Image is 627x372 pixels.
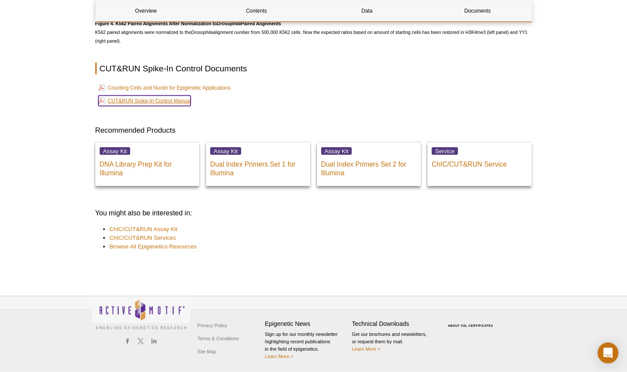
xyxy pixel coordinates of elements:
p: Sign up for our monthly newsletter highlighting recent publications in the field of epigenetics. [265,331,348,360]
h3: Recommended Products [95,125,532,136]
a: Assay Kit Dual Index Primers Set 2 for Illumina [317,142,421,186]
a: Learn More > [265,354,294,359]
a: Browse All Epigenetics Resources [110,242,197,251]
span: Assay Kit [210,147,241,155]
a: Counting Cells and Nuclei for Epigenetic Applications [98,83,231,93]
em: Drosophila [217,21,241,26]
a: Assay Kit DNA Library Prep Kit for Illumina [95,142,200,186]
a: Data [317,0,417,21]
span: Assay Kit [100,147,131,155]
span: Service [432,147,458,155]
a: Documents [427,0,528,21]
a: Assay Kit Dual Index Primers Set 1 for Illumina [206,142,310,186]
a: Service ChIC/CUT&RUN Service [427,142,532,186]
h3: You might also be interested in: [95,208,532,218]
a: Contents [206,0,307,21]
h2: CUT&RUN Spike-In Control Documents [95,63,532,74]
p: Dual Index Primers Set 1 for Illumina [210,156,306,178]
span: K562 paired alignments were normalized to the alignment number from 500,000 K562 cells. Now the e... [95,21,528,44]
em: Drosophila [191,30,213,35]
p: ChIC/CUT&RUN Service [432,156,527,169]
a: ChIC/CUT&RUN Services [110,234,176,242]
p: Get our brochures and newsletters, or request them by mail. [352,331,435,353]
p: DNA Library Prep Kit for Illumina [100,156,195,178]
h4: Technical Downloads [352,320,435,328]
span: Assay Kit [321,147,352,155]
a: Site Map [195,345,218,358]
h4: Epigenetic News [265,320,348,328]
a: ABOUT SSL CERTIFICATES [448,324,493,327]
img: Active Motif, [91,296,191,332]
a: Overview [96,0,196,21]
a: Terms & Conditions [195,332,241,345]
div: Open Intercom Messenger [597,342,618,363]
a: CUT&RUN Spike-In Control Manual [98,96,191,106]
strong: Figure 4. K562 Paired Alignments After Normalization to Paired Alignments [95,21,281,26]
a: Learn More > [352,346,381,352]
a: ChIC/CUT&RUN Assay Kit [110,225,178,234]
table: Click to Verify - This site chose Symantec SSL for secure e-commerce and confidential communicati... [439,312,504,331]
a: Privacy Policy [195,319,229,332]
p: Dual Index Primers Set 2 for Illumina [321,156,417,178]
